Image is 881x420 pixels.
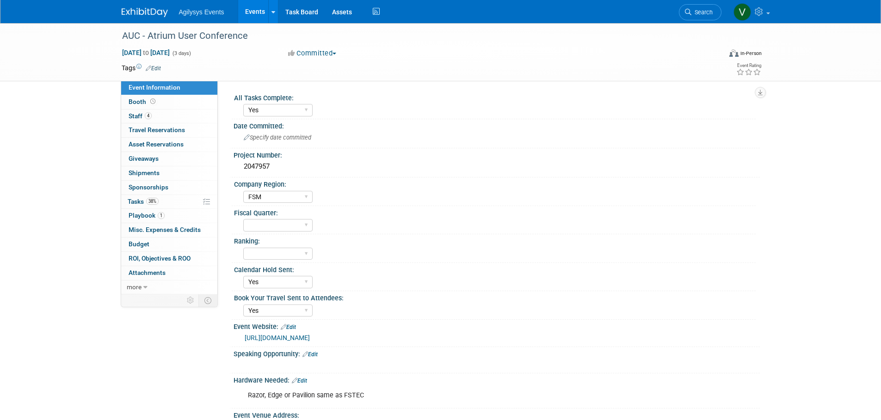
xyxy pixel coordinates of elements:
[129,269,166,276] span: Attachments
[129,84,180,91] span: Event Information
[129,255,191,262] span: ROI, Objectives & ROO
[121,223,217,237] a: Misc. Expenses & Credits
[129,169,160,177] span: Shipments
[241,386,658,405] div: Razor, Edge or Pavilion same as FSTEC
[146,198,159,205] span: 38%
[736,63,761,68] div: Event Rating
[122,63,161,73] td: Tags
[240,159,753,174] div: 2047957
[302,351,318,358] a: Edit
[129,240,149,248] span: Budget
[121,123,217,137] a: Travel Reservations
[179,8,224,16] span: Agilysys Events
[129,183,168,191] span: Sponsorships
[667,48,762,62] div: Event Format
[729,49,739,57] img: Format-Inperson.png
[119,28,708,44] div: AUC - Atrium User Conference
[121,252,217,266] a: ROI, Objectives & ROO
[145,112,152,119] span: 4
[183,294,199,306] td: Personalize Event Tab Strip
[121,195,217,209] a: Tasks38%
[121,166,217,180] a: Shipments
[121,209,217,223] a: Playbook1
[129,98,157,105] span: Booth
[121,266,217,280] a: Attachments
[129,212,165,219] span: Playbook
[245,334,310,341] a: [URL][DOMAIN_NAME]
[121,280,217,294] a: more
[679,4,721,20] a: Search
[146,65,161,72] a: Edit
[129,226,201,233] span: Misc. Expenses & Credits
[121,95,217,109] a: Booth
[285,49,340,58] button: Committed
[234,206,756,218] div: Fiscal Quarter:
[122,8,168,17] img: ExhibitDay
[148,98,157,105] span: Booth not reserved yet
[129,126,185,134] span: Travel Reservations
[244,134,311,141] span: Specify date committed
[234,408,760,420] div: Event Venue Address:
[127,283,142,291] span: more
[740,50,762,57] div: In-Person
[121,110,217,123] a: Staff4
[142,49,150,56] span: to
[234,91,756,103] div: All Tasks Complete:
[129,155,159,162] span: Giveaways
[281,324,296,330] a: Edit
[128,198,159,205] span: Tasks
[234,177,756,189] div: Company Region:
[158,212,165,219] span: 1
[234,373,760,385] div: Hardware Needed:
[234,234,756,246] div: Ranking:
[234,347,760,359] div: Speaking Opportunity:
[172,50,191,56] span: (3 days)
[234,119,760,131] div: Date Committed:
[121,152,217,166] a: Giveaways
[129,112,152,120] span: Staff
[234,291,756,303] div: Book Your Travel Sent to Attendees:
[121,81,217,95] a: Event Information
[129,140,184,148] span: Asset Reservations
[121,181,217,195] a: Sponsorships
[198,294,217,306] td: Toggle Event Tabs
[121,237,217,251] a: Budget
[292,377,307,384] a: Edit
[234,263,756,274] div: Calendar Hold Sent:
[121,138,217,152] a: Asset Reservations
[234,148,760,160] div: Project Number:
[733,3,751,21] img: Vaitiare Munoz
[691,9,713,16] span: Search
[234,320,760,332] div: Event Website:
[122,49,170,57] span: [DATE] [DATE]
